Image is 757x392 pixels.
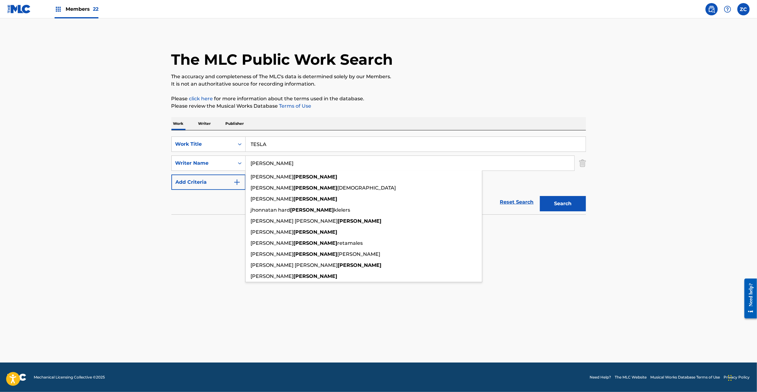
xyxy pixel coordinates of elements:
[540,196,586,211] button: Search
[171,73,586,80] p: The accuracy and completeness of The MLC's data is determined solely by our Members.
[251,196,294,202] span: [PERSON_NAME]
[721,3,734,15] div: Help
[251,229,294,235] span: [PERSON_NAME]
[7,374,26,381] img: logo
[278,103,312,109] a: Terms of Use
[171,80,586,88] p: It is not an authoritative source for recording information.
[338,185,396,191] span: [DEMOGRAPHIC_DATA]
[171,102,586,110] p: Please review the Musical Works Database
[251,251,294,257] span: [PERSON_NAME]
[55,6,62,13] img: Top Rightsholders
[189,96,213,102] a: click here
[728,369,732,387] div: Drag
[251,185,294,191] span: [PERSON_NAME]
[171,95,586,102] p: Please for more information about the terms used in the database.
[708,6,715,13] img: search
[724,6,731,13] img: help
[175,159,231,167] div: Writer Name
[338,240,363,246] span: retamales
[7,5,31,13] img: MLC Logo
[338,262,382,268] strong: [PERSON_NAME]
[726,363,757,392] iframe: Chat Widget
[66,6,98,13] span: Members
[251,174,294,180] span: [PERSON_NAME]
[233,179,241,186] img: 9d2ae6d4665cec9f34b9.svg
[251,207,290,213] span: jhonnatan hard
[615,375,647,380] a: The MLC Website
[294,196,338,202] strong: [PERSON_NAME]
[579,156,586,171] img: Delete Criterion
[224,117,246,130] p: Publisher
[338,218,382,224] strong: [PERSON_NAME]
[497,195,537,209] a: Reset Search
[34,375,105,380] span: Mechanical Licensing Collective © 2025
[294,185,338,191] strong: [PERSON_NAME]
[740,274,757,323] iframe: Resource Center
[294,240,338,246] strong: [PERSON_NAME]
[737,3,750,15] div: User Menu
[251,240,294,246] span: [PERSON_NAME]
[650,375,720,380] a: Musical Works Database Terms of Use
[294,251,338,257] strong: [PERSON_NAME]
[197,117,213,130] p: Writer
[93,6,98,12] span: 22
[290,207,334,213] strong: [PERSON_NAME]
[251,218,338,224] span: [PERSON_NAME] [PERSON_NAME]
[294,229,338,235] strong: [PERSON_NAME]
[294,273,338,279] strong: [PERSON_NAME]
[171,117,185,130] p: Work
[251,262,338,268] span: [PERSON_NAME] [PERSON_NAME]
[590,375,611,380] a: Need Help?
[294,174,338,180] strong: [PERSON_NAME]
[334,207,350,213] span: klelers
[724,375,750,380] a: Privacy Policy
[171,50,393,69] h1: The MLC Public Work Search
[171,136,586,214] form: Search Form
[171,175,246,190] button: Add Criteria
[251,273,294,279] span: [PERSON_NAME]
[338,251,380,257] span: [PERSON_NAME]
[705,3,718,15] a: Public Search
[175,140,231,148] div: Work Title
